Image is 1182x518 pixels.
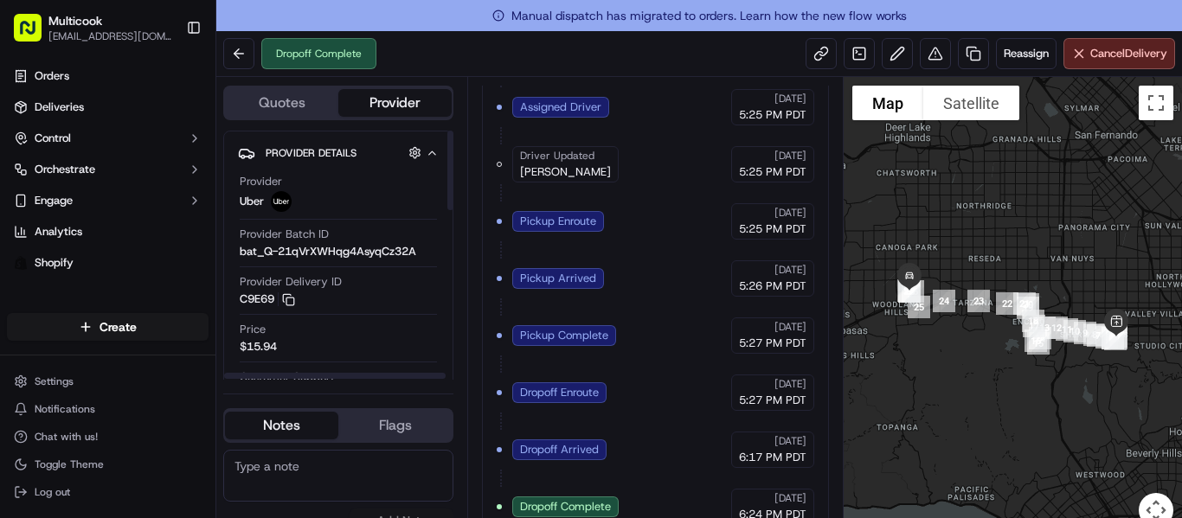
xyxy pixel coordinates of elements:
[100,318,137,336] span: Create
[7,452,209,476] button: Toggle Theme
[54,315,184,329] span: Wisdom [PERSON_NAME]
[338,89,452,117] button: Provider
[1090,46,1167,61] span: Cancel Delivery
[1018,323,1054,359] div: 16
[35,162,95,177] span: Orchestrate
[240,274,342,290] span: Provider Delivery ID
[7,425,209,449] button: Chat with us!
[17,252,45,285] img: Wisdom Oko
[17,17,52,52] img: Nash
[960,283,997,319] div: 23
[739,278,806,294] span: 5:26 PM PDT
[852,86,923,120] button: Show street map
[197,268,233,282] span: [DATE]
[17,165,48,196] img: 1736555255976-a54dd68f-1ca7-489b-9aae-adbdc363a1c4
[520,149,594,163] span: Driver Updated
[225,412,338,439] button: Notes
[240,339,277,355] span: $15.94
[197,315,233,329] span: [DATE]
[7,93,209,121] a: Deliveries
[1022,320,1058,356] div: 14
[1010,290,1046,326] div: 19
[122,389,209,403] a: Powered byPylon
[35,316,48,329] img: 1736555255976-a54dd68f-1ca7-489b-9aae-adbdc363a1c4
[294,170,315,191] button: Start new chat
[1098,320,1134,356] div: 3
[1006,285,1043,322] div: 21
[1004,46,1049,61] span: Reassign
[7,7,179,48] button: Multicook[EMAIL_ADDRESS][DOMAIN_NAME]
[48,12,102,29] span: Multicook
[996,38,1057,69] button: Reassign
[10,380,139,411] a: 📗Knowledge Base
[7,187,209,214] button: Engage
[739,107,806,123] span: 5:25 PM PDT
[739,393,806,408] span: 5:27 PM PDT
[739,221,806,237] span: 5:25 PM PDT
[7,369,209,393] button: Settings
[1067,315,1103,351] div: 9
[35,68,69,84] span: Orders
[774,434,806,448] span: [DATE]
[7,249,209,277] a: Shopify
[774,206,806,220] span: [DATE]
[1020,325,1057,361] div: 15
[17,225,116,239] div: Past conversations
[35,430,98,444] span: Chat with us!
[901,289,937,325] div: 25
[520,164,611,180] span: [PERSON_NAME]
[1076,317,1113,353] div: 8
[7,313,209,341] button: Create
[188,315,194,329] span: •
[338,412,452,439] button: Flags
[35,269,48,283] img: 1736555255976-a54dd68f-1ca7-489b-9aae-adbdc363a1c4
[739,450,806,465] span: 6:17 PM PDT
[35,485,70,499] span: Log out
[7,125,209,152] button: Control
[1016,308,1052,344] div: 17
[172,390,209,403] span: Pylon
[739,164,806,180] span: 5:25 PM PDT
[14,256,28,270] img: Shopify logo
[225,89,338,117] button: Quotes
[520,328,608,343] span: Pickup Complete
[35,255,74,271] span: Shopify
[520,99,601,115] span: Assigned Driver
[35,99,84,115] span: Deliveries
[1097,321,1134,357] div: 1
[7,480,209,504] button: Log out
[36,165,67,196] img: 8571987876998_91fb9ceb93ad5c398215_72.jpg
[48,29,172,43] button: [EMAIL_ADDRESS][DOMAIN_NAME]
[7,291,209,318] div: Favorites
[520,271,596,286] span: Pickup Arrived
[520,385,599,400] span: Dropoff Enroute
[271,191,292,212] img: uber-new-logo.jpeg
[7,218,209,246] a: Analytics
[1063,38,1175,69] button: CancelDelivery
[739,336,806,351] span: 5:27 PM PDT
[139,380,285,411] a: 💻API Documentation
[890,272,927,309] div: 29
[7,156,209,183] button: Orchestrate
[35,402,95,416] span: Notifications
[188,268,194,282] span: •
[923,86,1019,120] button: Show satellite imagery
[35,193,73,208] span: Engage
[520,442,599,457] span: Dropoff Arrived
[35,131,71,146] span: Control
[266,146,357,160] span: Provider Details
[492,7,907,24] span: Manual dispatch has migrated to orders. Learn how the new flow works
[240,291,295,307] button: C9E69
[240,322,266,337] span: Price
[240,194,264,209] span: Uber
[268,221,315,242] button: See all
[45,112,312,130] input: Got a question? Start typing here...
[774,377,806,391] span: [DATE]
[35,224,82,240] span: Analytics
[1089,319,1125,355] div: 6
[238,138,439,167] button: Provider Details
[895,273,931,310] div: 26
[891,273,928,310] div: 28
[774,149,806,163] span: [DATE]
